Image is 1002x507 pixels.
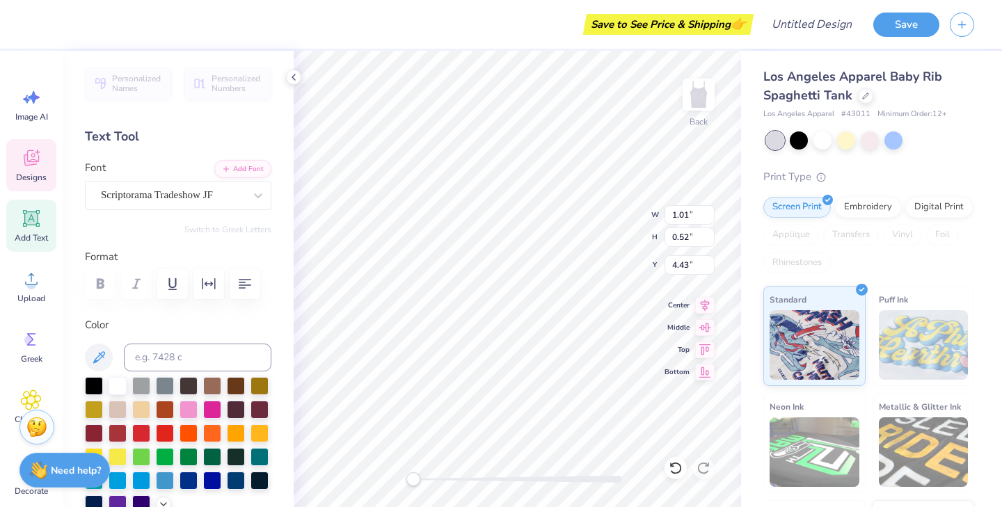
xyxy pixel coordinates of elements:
span: Puff Ink [879,292,908,307]
div: Accessibility label [406,472,420,486]
img: Puff Ink [879,310,969,380]
button: Add Font [214,160,271,178]
div: Rhinestones [763,252,831,273]
div: Vinyl [883,225,922,246]
span: Designs [16,172,47,183]
div: Screen Print [763,197,831,218]
span: Middle [665,322,690,333]
strong: Need help? [51,464,101,477]
span: Greek [21,353,42,364]
button: Personalized Numbers [184,67,271,99]
span: Personalized Names [112,74,164,93]
div: Back [690,115,708,128]
span: Los Angeles Apparel Baby Rib Spaghetti Tank [763,68,942,104]
span: Neon Ink [770,399,804,414]
span: Add Text [15,232,48,243]
img: Standard [770,310,859,380]
img: Metallic & Glitter Ink [879,417,969,487]
span: Decorate [15,485,48,497]
button: Personalized Names [85,67,172,99]
div: Foil [926,225,959,246]
span: Clipart & logos [8,414,54,436]
span: Personalized Numbers [212,74,263,93]
span: Standard [770,292,806,307]
span: Upload [17,293,45,304]
span: Center [665,300,690,311]
img: Neon Ink [770,417,859,487]
span: Top [665,344,690,355]
div: Transfers [823,225,879,246]
div: Embroidery [835,197,901,218]
input: e.g. 7428 c [124,344,271,371]
span: # 43011 [841,108,870,120]
div: Print Type [763,169,974,185]
span: Image AI [15,111,48,122]
label: Font [85,160,106,176]
span: Bottom [665,367,690,378]
input: Untitled Design [761,10,863,38]
div: Save to See Price & Shipping [587,14,750,35]
label: Color [85,317,271,333]
button: Switch to Greek Letters [184,224,271,235]
div: Digital Print [905,197,973,218]
label: Format [85,249,271,265]
div: Text Tool [85,127,271,146]
img: Back [685,81,713,108]
span: Minimum Order: 12 + [877,108,947,120]
div: Applique [763,225,819,246]
span: Metallic & Glitter Ink [879,399,961,414]
span: 👉 [731,15,746,32]
span: Los Angeles Apparel [763,108,834,120]
button: Save [873,13,939,37]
